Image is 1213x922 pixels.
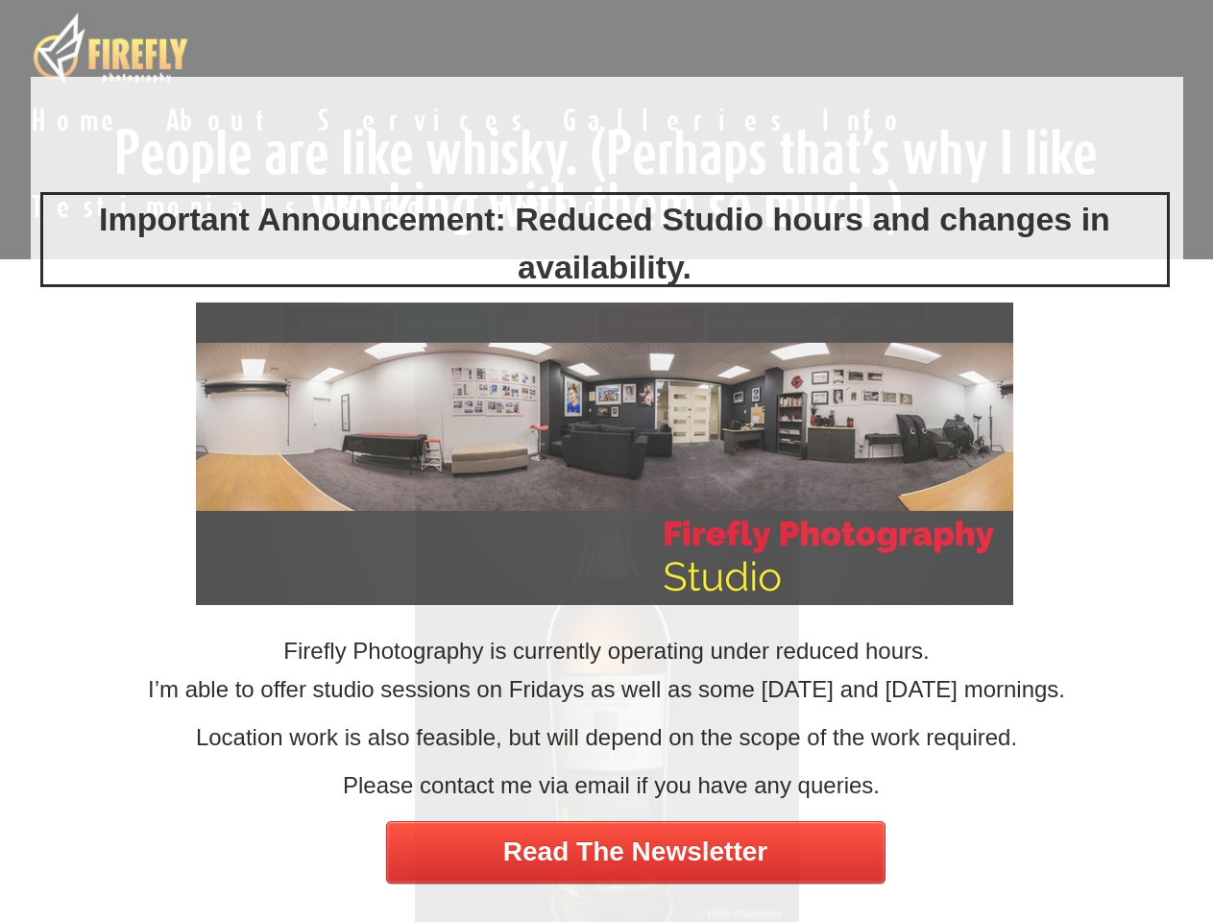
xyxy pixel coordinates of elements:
a: Read The Newsletter [386,821,885,884]
div: Please contact me via email if you have any queries. [40,768,1183,812]
div: Important Announcement: Reduced Studio hours and changes in availability. [40,192,1170,287]
div: Location work is also feasible, but will depend on the scope of the work required. [36,720,1178,764]
div: Firefly Photography is currently operating under reduced hours. [36,634,1178,667]
div: I’m able to offer studio sessions on Fridays as well as some [DATE] and [DATE] mornings. [36,672,1178,716]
